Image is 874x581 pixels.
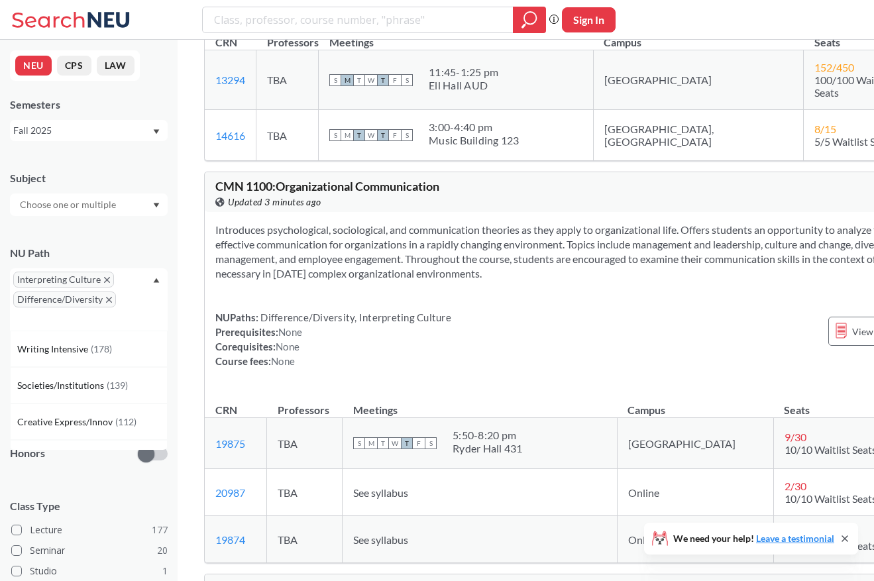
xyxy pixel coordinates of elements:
span: Interpreting CultureX to remove pill [13,272,114,288]
label: Seminar [11,542,168,559]
div: Interpreting CultureX to remove pillDifference/DiversityX to remove pillDropdown arrowWriting Int... [10,268,168,331]
div: Semesters [10,97,168,112]
span: 152 / 450 [814,61,854,74]
span: W [389,437,401,449]
td: TBA [256,110,319,161]
span: Societies/Institutions [17,378,107,393]
td: [GEOGRAPHIC_DATA] [617,418,773,469]
span: Updated 3 minutes ago [228,195,321,209]
span: F [413,437,425,449]
label: Studio [11,562,168,580]
span: S [353,437,365,449]
span: S [401,129,413,141]
span: Writing Intensive [17,342,91,356]
a: 14616 [215,129,245,142]
a: 20987 [215,486,245,499]
a: 19874 [215,533,245,546]
div: 3:00 - 4:40 pm [429,121,519,134]
span: T [377,74,389,86]
th: Professors [267,390,343,418]
svg: X to remove pill [104,277,110,283]
div: Ryder Hall 431 [453,442,523,455]
svg: Dropdown arrow [153,278,160,283]
span: T [377,129,389,141]
div: Fall 2025Dropdown arrow [10,120,168,141]
td: Online [617,469,773,516]
p: Honors [10,446,45,461]
td: TBA [267,469,343,516]
span: W [365,129,377,141]
span: S [329,74,341,86]
span: We need your help! [673,534,834,543]
a: 13294 [215,74,245,86]
div: NU Path [10,246,168,260]
div: 11:45 - 1:25 pm [429,66,498,79]
span: Difference/DiversityX to remove pill [13,291,116,307]
td: TBA [256,50,319,110]
td: Online [617,516,773,563]
span: 20 [157,543,168,558]
span: S [401,74,413,86]
div: Fall 2025 [13,123,152,138]
button: LAW [97,56,135,76]
input: Class, professor, course number, "phrase" [213,9,504,31]
button: CPS [57,56,91,76]
div: CRN [215,35,237,50]
button: NEU [15,56,52,76]
span: M [365,437,377,449]
svg: Dropdown arrow [153,203,160,208]
div: magnifying glass [513,7,546,33]
span: ( 139 ) [107,380,128,391]
svg: magnifying glass [521,11,537,29]
span: None [271,355,295,367]
span: F [389,74,401,86]
span: See syllabus [353,533,408,546]
th: Meetings [343,390,618,418]
span: ( 112 ) [115,416,137,427]
span: 2 / 30 [785,480,806,492]
div: Subject [10,171,168,185]
div: NUPaths: Prerequisites: Corequisites: Course fees: [215,310,451,368]
div: Music Building 123 [429,134,519,147]
span: M [341,129,353,141]
span: CMN 1100 : Organizational Communication [215,179,439,193]
span: S [425,437,437,449]
span: Class Type [10,499,168,513]
td: [GEOGRAPHIC_DATA] [593,50,803,110]
div: Dropdown arrow [10,193,168,216]
span: 177 [152,523,168,537]
span: T [353,129,365,141]
svg: X to remove pill [106,297,112,303]
span: T [377,437,389,449]
span: T [353,74,365,86]
span: 1 [162,564,168,578]
span: Creative Express/Innov [17,415,115,429]
td: [GEOGRAPHIC_DATA], [GEOGRAPHIC_DATA] [593,110,803,161]
span: None [276,341,300,352]
span: T [401,437,413,449]
span: M [341,74,353,86]
svg: Dropdown arrow [153,129,160,134]
span: 9 / 30 [785,431,806,443]
div: 5:50 - 8:20 pm [453,429,523,442]
th: Campus [617,390,773,418]
label: Lecture [11,521,168,539]
button: Sign In [562,7,616,32]
span: 8 / 15 [814,123,836,135]
span: Difference/Diversity, Interpreting Culture [258,311,451,323]
span: W [365,74,377,86]
span: ( 178 ) [91,343,112,354]
td: TBA [267,418,343,469]
div: Ell Hall AUD [429,79,498,92]
div: CRN [215,403,237,417]
span: F [389,129,401,141]
a: 19875 [215,437,245,450]
input: Choose one or multiple [13,197,125,213]
span: S [329,129,341,141]
td: TBA [267,516,343,563]
a: Leave a testimonial [756,533,834,544]
span: None [278,326,302,338]
span: See syllabus [353,486,408,499]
